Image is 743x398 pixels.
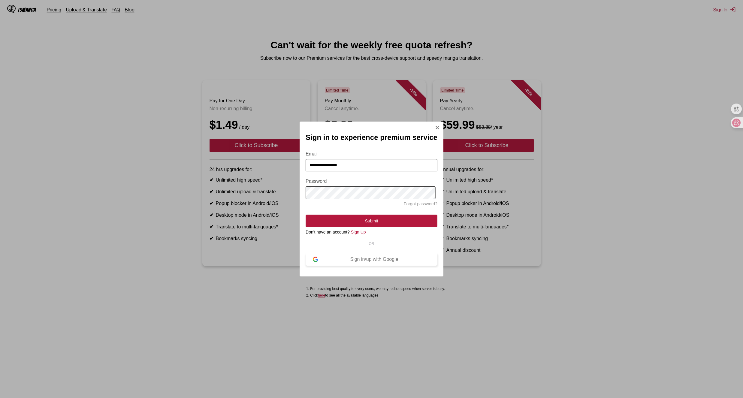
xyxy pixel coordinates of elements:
[306,179,437,184] label: Password
[313,257,318,262] img: google-logo
[435,125,440,130] img: Close
[404,201,437,206] a: Forgot password?
[306,242,437,246] div: OR
[306,253,437,266] button: Sign in/up with Google
[306,151,437,157] label: Email
[306,230,437,234] div: Don't have an account?
[306,215,437,227] button: Submit
[351,230,366,234] a: Sign Up
[318,257,430,262] div: Sign in/up with Google
[300,122,443,277] div: Sign In Modal
[306,133,437,142] h2: Sign in to experience premium service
